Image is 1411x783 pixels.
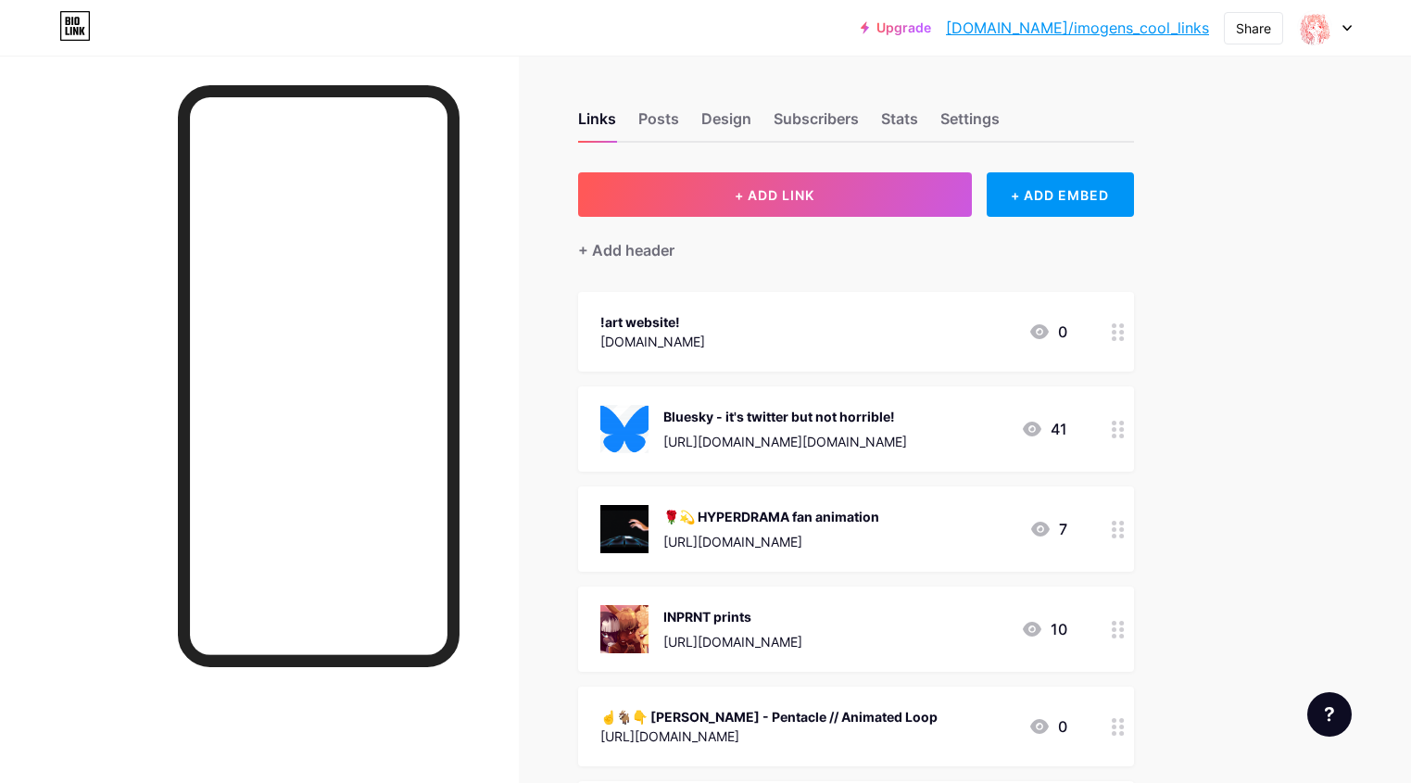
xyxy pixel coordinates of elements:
[578,172,972,217] button: + ADD LINK
[600,312,705,332] div: !art website!
[1028,715,1067,738] div: 0
[1021,418,1067,440] div: 41
[1297,10,1332,45] img: iscoppie
[663,507,879,526] div: 🌹💫 HYPERDRAMA fan animation
[774,107,859,141] div: Subscribers
[735,187,814,203] span: + ADD LINK
[1021,618,1067,640] div: 10
[638,107,679,141] div: Posts
[940,107,1000,141] div: Settings
[1029,518,1067,540] div: 7
[663,407,907,426] div: Bluesky - it's twitter but not horrible!
[663,532,879,551] div: [URL][DOMAIN_NAME]
[663,632,802,651] div: [URL][DOMAIN_NAME]
[600,332,705,351] div: [DOMAIN_NAME]
[987,172,1134,217] div: + ADD EMBED
[663,432,907,451] div: [URL][DOMAIN_NAME][DOMAIN_NAME]
[600,605,649,653] img: INPRNT prints
[600,505,649,553] img: 🌹💫 HYPERDRAMA fan animation
[946,17,1209,39] a: [DOMAIN_NAME]/imogens_cool_links
[578,107,616,141] div: Links
[600,726,938,746] div: [URL][DOMAIN_NAME]
[701,107,751,141] div: Design
[578,239,674,261] div: + Add header
[1236,19,1271,38] div: Share
[1028,321,1067,343] div: 0
[600,707,938,726] div: ☝️🐐👇 [PERSON_NAME] - Pentacle // Animated Loop
[663,607,802,626] div: INPRNT prints
[861,20,931,35] a: Upgrade
[881,107,918,141] div: Stats
[600,405,649,453] img: Bluesky - it's twitter but not horrible!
